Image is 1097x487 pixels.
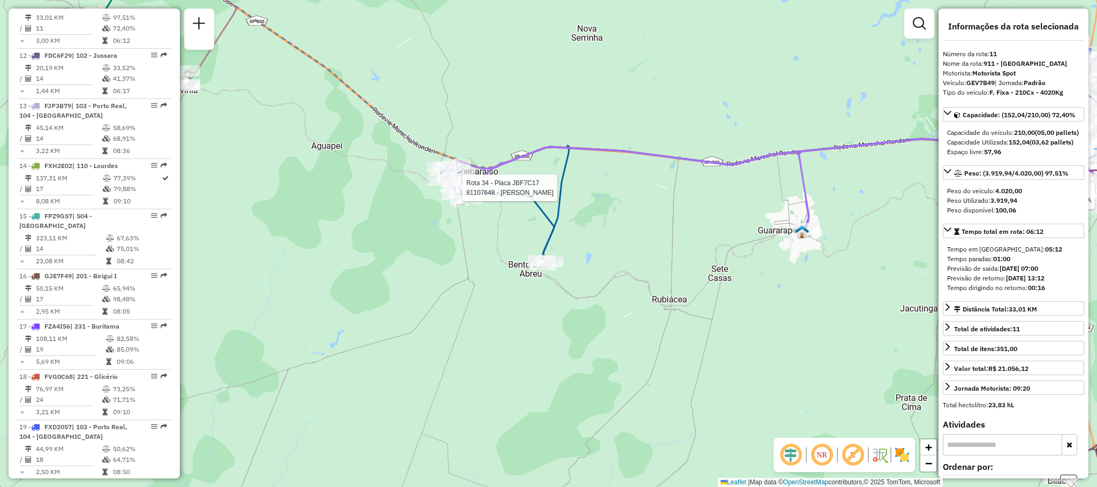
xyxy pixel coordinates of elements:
[19,86,25,96] td: =
[943,88,1084,97] div: Tipo do veículo:
[989,50,997,58] strong: 11
[151,102,157,109] em: Opções
[972,69,1016,77] strong: Motorista Spot
[112,454,167,465] td: 64,71%
[72,272,117,280] span: | 201 - Birigui I
[72,51,117,59] span: | 102 - Jussara
[102,148,108,154] i: Tempo total em rota
[44,212,72,220] span: FPZ9G57
[35,233,105,243] td: 323,11 KM
[102,285,110,292] i: % de utilização do peso
[1024,79,1046,87] strong: Padrão
[947,196,1080,206] div: Peso Utilizado:
[112,384,167,394] td: 73,25%
[25,397,32,403] i: Total de Atividades
[35,407,102,417] td: 3,21 KM
[35,454,102,465] td: 18
[151,212,157,219] em: Opções
[19,196,25,207] td: =
[103,186,111,192] i: % de utilização da cubagem
[106,258,111,264] i: Tempo total em rota
[995,206,1016,214] strong: 100,06
[947,245,1080,254] div: Tempo em [GEOGRAPHIC_DATA]:
[113,196,161,207] td: 09:10
[112,394,167,405] td: 71,71%
[112,467,167,477] td: 08:50
[894,446,911,463] img: Exibir/Ocultar setores
[993,255,1010,263] strong: 01:00
[44,102,71,110] span: FJP3B79
[112,12,167,23] td: 97,51%
[161,272,167,279] em: Rota exportada
[112,294,167,305] td: 98,48%
[188,13,210,37] a: Nova sessão e pesquisa
[112,35,167,46] td: 06:12
[25,175,32,181] i: Distância Total
[25,186,32,192] i: Total de Atividades
[112,133,167,144] td: 68,91%
[35,73,102,84] td: 14
[25,246,32,252] i: Total de Atividades
[988,364,1028,372] strong: R$ 21.056,12
[947,147,1080,157] div: Espaço livre:
[909,13,930,34] a: Exibir filtros
[954,344,1017,354] div: Total de itens:
[943,59,1084,69] div: Nome da rota:
[451,171,465,185] img: VALPARAISO
[106,336,114,342] i: % de utilização do peso
[783,478,829,486] a: OpenStreetMap
[795,225,809,239] img: GUARARAPES
[35,123,102,133] td: 45,14 KM
[35,133,102,144] td: 14
[106,359,111,365] i: Tempo total em rota
[954,325,1020,333] span: Total de atividades:
[35,146,102,156] td: 3,22 KM
[112,146,167,156] td: 08:36
[962,227,1043,235] span: Tempo total em rota: 06:12
[35,394,102,405] td: 24
[943,78,1084,88] div: Veículo:
[151,52,157,58] em: Opções
[19,272,117,280] span: 16 -
[19,322,119,330] span: 17 -
[19,146,25,156] td: =
[102,14,110,21] i: % de utilização do peso
[112,123,167,133] td: 58,69%
[25,346,32,353] i: Total de Atividades
[840,442,866,468] span: Exibir rótulo
[102,296,110,302] i: % de utilização da cubagem
[871,446,888,463] img: Fluxo de ruas
[19,243,25,254] td: /
[943,240,1084,297] div: Tempo total em rota: 06:12
[925,456,932,470] span: −
[920,439,936,455] a: Zoom in
[161,162,167,169] em: Rota exportada
[116,344,167,355] td: 85,09%
[35,256,105,267] td: 23,08 KM
[113,173,161,184] td: 77,39%
[19,467,25,477] td: =
[19,133,25,144] td: /
[19,372,118,381] span: 18 -
[19,306,25,317] td: =
[19,162,118,170] span: 14 -
[748,478,750,486] span: |
[989,88,1063,96] strong: F. Fixa - 210Cx - 4020Kg
[25,125,32,131] i: Distância Total
[35,467,102,477] td: 2,50 KM
[102,88,108,94] i: Tempo total em rota
[116,256,167,267] td: 08:42
[19,356,25,367] td: =
[19,35,25,46] td: =
[19,344,25,355] td: /
[19,102,127,119] span: | 103 - Porto Real, 104 - [GEOGRAPHIC_DATA]
[35,384,102,394] td: 76,97 KM
[102,37,108,44] i: Tempo total em rota
[947,138,1080,147] div: Capacidade Utilizada:
[25,336,32,342] i: Distância Total
[19,407,25,417] td: =
[70,322,119,330] span: | 231 - Buritama
[25,65,32,71] i: Distância Total
[25,25,32,32] i: Total de Atividades
[1030,138,1073,146] strong: (03,62 pallets)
